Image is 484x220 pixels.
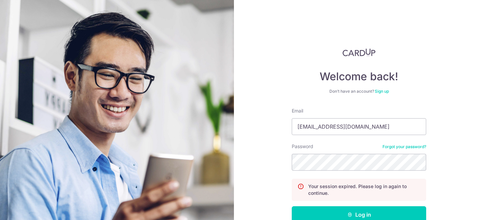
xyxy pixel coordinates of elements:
[292,107,303,114] label: Email
[375,89,389,94] a: Sign up
[292,89,426,94] div: Don’t have an account?
[308,183,420,196] p: Your session expired. Please log in again to continue.
[382,144,426,149] a: Forgot your password?
[292,70,426,83] h4: Welcome back!
[292,118,426,135] input: Enter your Email
[292,143,313,150] label: Password
[342,48,375,56] img: CardUp Logo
